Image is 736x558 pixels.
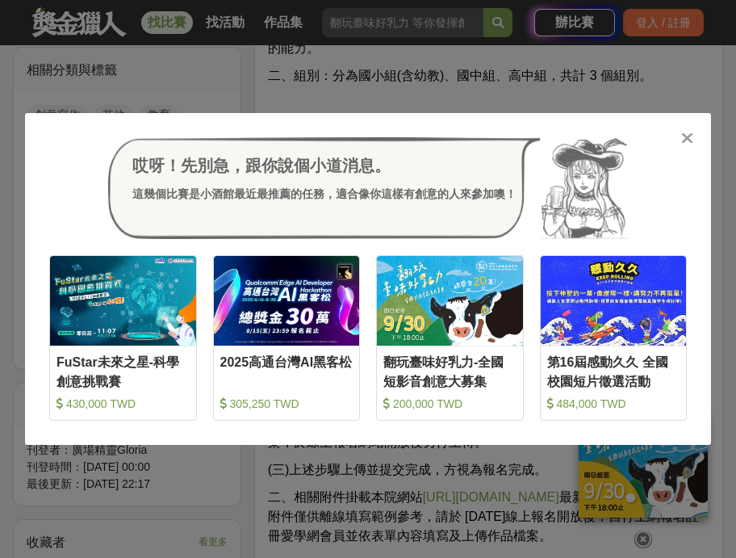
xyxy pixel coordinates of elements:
div: 200,000 TWD [383,396,516,412]
div: FuStar未來之星-科學創意挑戰賽 [56,353,190,389]
div: 哎呀！先別急，跟你說個小道消息。 [132,153,516,178]
div: 2025高通台灣AI黑客松 [220,353,353,389]
a: Cover Image2025高通台灣AI黑客松 305,250 TWD [213,255,361,421]
img: Cover Image [50,256,196,346]
a: Cover Image第16屆感動久久 全國校園短片徵選活動 484,000 TWD [540,255,688,421]
div: 這幾個比賽是小酒館最近最推薦的任務，適合像你這樣有創意的人來參加噢！ [132,186,516,203]
img: Cover Image [377,256,523,346]
div: 305,250 TWD [220,396,353,412]
div: 484,000 TWD [547,396,680,412]
img: Avatar [541,137,628,239]
a: Cover Image翻玩臺味好乳力-全國短影音創意大募集 200,000 TWD [376,255,524,421]
div: 第16屆感動久久 全國校園短片徵選活動 [547,353,680,389]
div: 430,000 TWD [56,396,190,412]
img: Cover Image [541,256,687,346]
a: Cover ImageFuStar未來之星-科學創意挑戰賽 430,000 TWD [49,255,197,421]
img: Cover Image [214,256,360,346]
div: 翻玩臺味好乳力-全國短影音創意大募集 [383,353,516,389]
